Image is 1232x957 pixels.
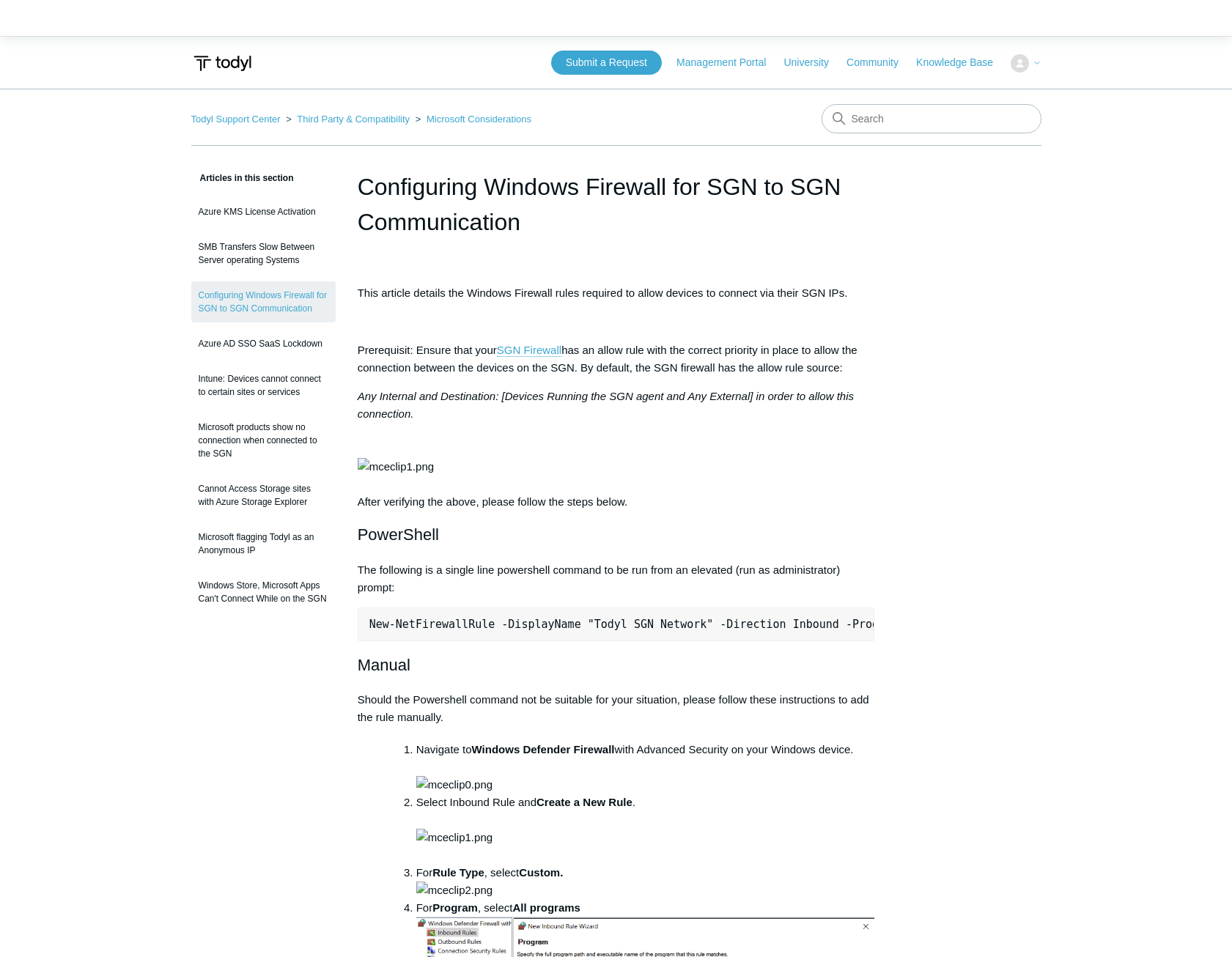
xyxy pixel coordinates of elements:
a: Cannot Access Storage sites with Azure Storage Explorer [191,475,336,516]
a: Azure AD SSO SaaS Lockdown [191,330,336,358]
span: Articles in this section [191,173,294,183]
h2: Manual [358,652,875,678]
em: Any Internal and Destination: [Devices Running the SGN agent and Any External] in order to allow ... [358,390,854,420]
strong: Create a New Rule [536,796,632,808]
a: SMB Transfers Slow Between Server operating Systems [191,233,336,274]
a: Microsoft Considerations [427,114,531,125]
a: Community [846,55,913,70]
strong: Custom. [519,866,563,879]
p: The following is a single line powershell command to be run from an elevated (run as administrato... [358,561,875,596]
a: Submit a Request [551,51,662,75]
li: Navigate to with Advanced Security on your Windows device. [416,741,875,794]
p: Should the Powershell command not be suitable for your situation, please follow these instruction... [358,691,875,726]
a: Third Party & Compatibility [297,114,410,125]
a: Knowledge Base [916,55,1008,70]
a: Configuring Windows Firewall for SGN to SGN Communication [191,281,336,322]
strong: Rule Type [432,866,484,879]
img: mceclip1.png [416,829,493,846]
img: mceclip1.png [358,458,434,476]
a: Azure KMS License Activation [191,198,336,226]
a: Windows Store, Microsoft Apps Can't Connect While on the SGN [191,572,336,613]
img: mceclip2.png [416,882,493,899]
a: Microsoft flagging Todyl as an Anonymous IP [191,523,336,564]
h2: PowerShell [358,522,875,547]
a: Todyl Support Center [191,114,281,125]
strong: Program [432,901,478,914]
a: SGN Firewall [497,344,561,357]
p: This article details the Windows Firewall rules required to allow devices to connect via their SG... [358,284,875,302]
a: University [783,55,843,70]
p: Prerequisit: Ensure that your has an allow rule with the correct priority in place to allow the c... [358,341,875,377]
li: Third Party & Compatibility [283,114,413,125]
p: After verifying the above, please follow the steps below. [358,388,875,511]
a: Intune: Devices cannot connect to certain sites or services [191,365,336,406]
a: Management Portal [676,55,781,70]
a: Microsoft products show no connection when connected to the SGN [191,413,336,468]
li: Todyl Support Center [191,114,284,125]
img: mceclip0.png [416,776,493,794]
strong: Windows Defender Firewall [472,743,615,755]
input: Search [822,104,1041,133]
strong: All programs [512,901,580,914]
pre: New-NetFirewallRule -DisplayName "Todyl SGN Network" -Direction Inbound -Program Any -LocalAddres... [358,607,875,641]
li: For , select [416,864,875,899]
li: Select Inbound Rule and . [416,794,875,864]
li: Microsoft Considerations [413,114,531,125]
img: Todyl Support Center Help Center home page [191,50,254,77]
h1: Configuring Windows Firewall for SGN to SGN Communication [358,169,875,240]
